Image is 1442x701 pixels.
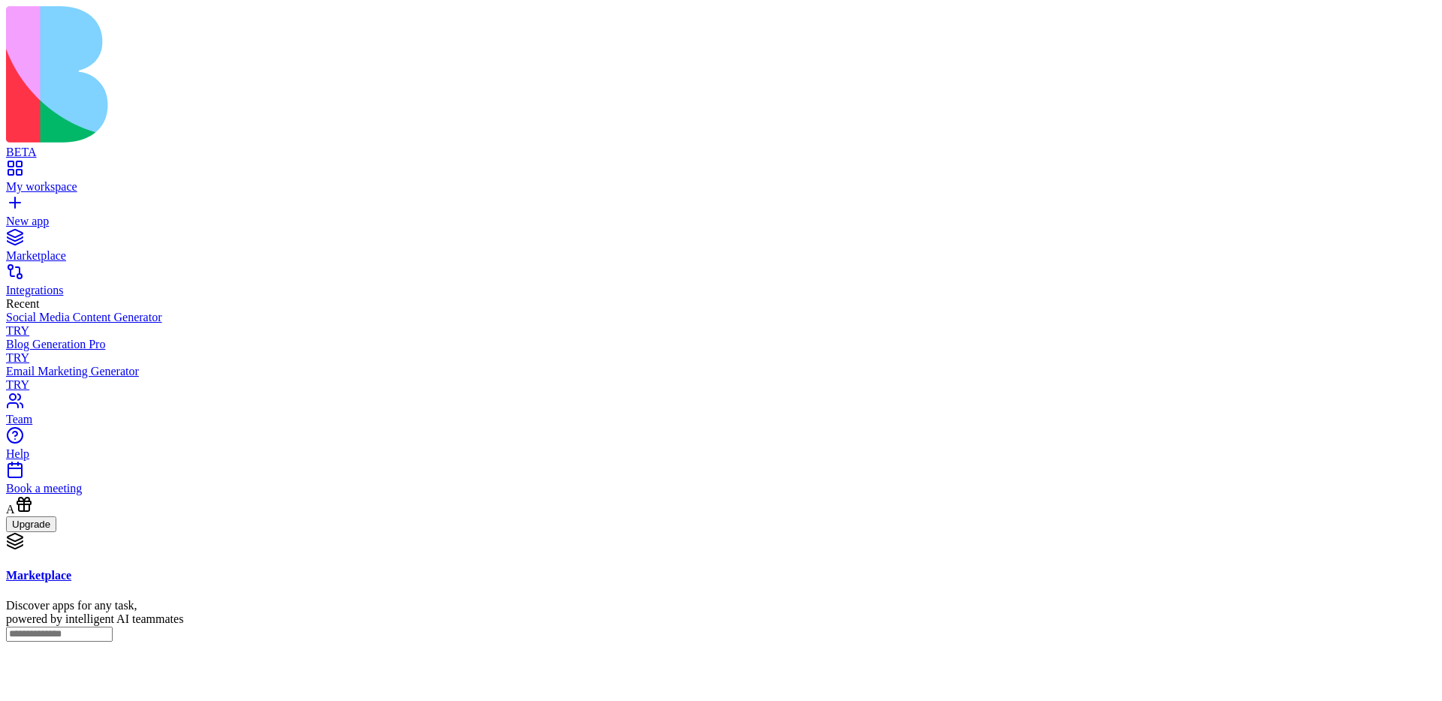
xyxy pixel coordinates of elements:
div: Team [6,413,1436,426]
a: Help [6,434,1436,461]
div: Discover apps for any task, powered by intelligent AI teammates [6,599,1436,626]
div: Integrations [6,284,1436,297]
div: TRY [6,351,1436,365]
a: Book a meeting [6,468,1436,495]
a: New app [6,201,1436,228]
div: TRY [6,378,1436,392]
div: New app [6,215,1436,228]
a: Integrations [6,270,1436,297]
a: Marketplace [6,236,1436,263]
a: Team [6,399,1436,426]
div: TRY [6,324,1436,338]
a: Marketplace [6,569,1436,582]
div: Email Marketing Generator [6,365,1436,378]
div: Social Media Content Generator [6,311,1436,324]
a: Social Media Content GeneratorTRY [6,311,1436,338]
a: BETA [6,132,1436,159]
a: Email Marketing GeneratorTRY [6,365,1436,392]
div: BETA [6,146,1436,159]
div: Book a meeting [6,482,1436,495]
a: My workspace [6,167,1436,194]
div: Marketplace [6,249,1436,263]
button: Upgrade [6,516,56,532]
span: Recent [6,297,39,310]
div: Help [6,447,1436,461]
span: A [6,503,15,516]
a: Blog Generation ProTRY [6,338,1436,365]
a: Upgrade [6,517,56,530]
div: Blog Generation Pro [6,338,1436,351]
div: My workspace [6,180,1436,194]
img: logo [6,6,610,143]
